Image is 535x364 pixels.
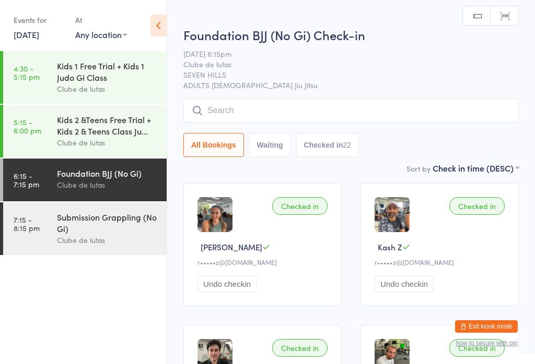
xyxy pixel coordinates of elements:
[14,215,40,232] time: 7:15 - 8:15 pm
[375,258,508,266] div: r•••••z@[DOMAIN_NAME]
[57,211,158,234] div: Submission Grappling (No Gi)
[197,197,232,232] img: image1741849111.png
[197,276,257,292] button: Undo checkin
[183,26,519,43] h2: Foundation BJJ (No Gi) Check-in
[14,29,39,40] a: [DATE]
[201,241,262,252] span: [PERSON_NAME]
[249,133,291,157] button: Waiting
[433,162,519,174] div: Check in time (DESC)
[406,163,431,174] label: Sort by
[456,339,518,347] button: how to secure with pin
[272,339,328,357] div: Checked in
[183,99,519,123] input: Search
[183,48,503,59] span: [DATE] 6:15pm
[57,167,158,179] div: Foundation BJJ (No Gi)
[375,276,434,292] button: Undo checkin
[375,197,410,232] img: image1741849158.png
[449,339,505,357] div: Checked in
[57,179,158,191] div: Clube de lutas
[3,202,167,255] a: 7:15 -8:15 pmSubmission Grappling (No Gi)Clube de lutas
[296,133,359,157] button: Checked in22
[14,118,41,135] time: 5:15 - 6:00 pm
[183,69,503,80] span: SEVEN HILLS
[183,59,503,69] span: Clube de lutas
[455,320,518,333] button: Exit kiosk mode
[57,60,158,83] div: Kids 1 Free Trial + Kids 1 Judo Gi Class
[197,258,331,266] div: r•••••z@[DOMAIN_NAME]
[14,172,39,188] time: 6:15 - 7:15 pm
[14,11,65,29] div: Events for
[3,159,167,201] a: 6:15 -7:15 pmFoundation BJJ (No Gi)Clube de lutas
[57,137,158,149] div: Clube de lutas
[378,241,402,252] span: Kash Z
[3,51,167,104] a: 4:30 -5:15 pmKids 1 Free Trial + Kids 1 Judo Gi ClassClube de lutas
[57,114,158,137] div: Kids 2 &Teens Free Trial + Kids 2 & Teens Class Ju...
[449,197,505,215] div: Checked in
[57,234,158,246] div: Clube de lutas
[75,11,127,29] div: At
[183,80,519,90] span: ADULTS [DEMOGRAPHIC_DATA] Jiu Jitsu
[3,105,167,157] a: 5:15 -6:00 pmKids 2 &Teens Free Trial + Kids 2 & Teens Class Ju...Clube de lutas
[57,83,158,95] div: Clube de lutas
[272,197,328,215] div: Checked in
[14,64,40,81] time: 4:30 - 5:15 pm
[343,141,351,149] div: 22
[75,29,127,40] div: Any location
[183,133,244,157] button: All Bookings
